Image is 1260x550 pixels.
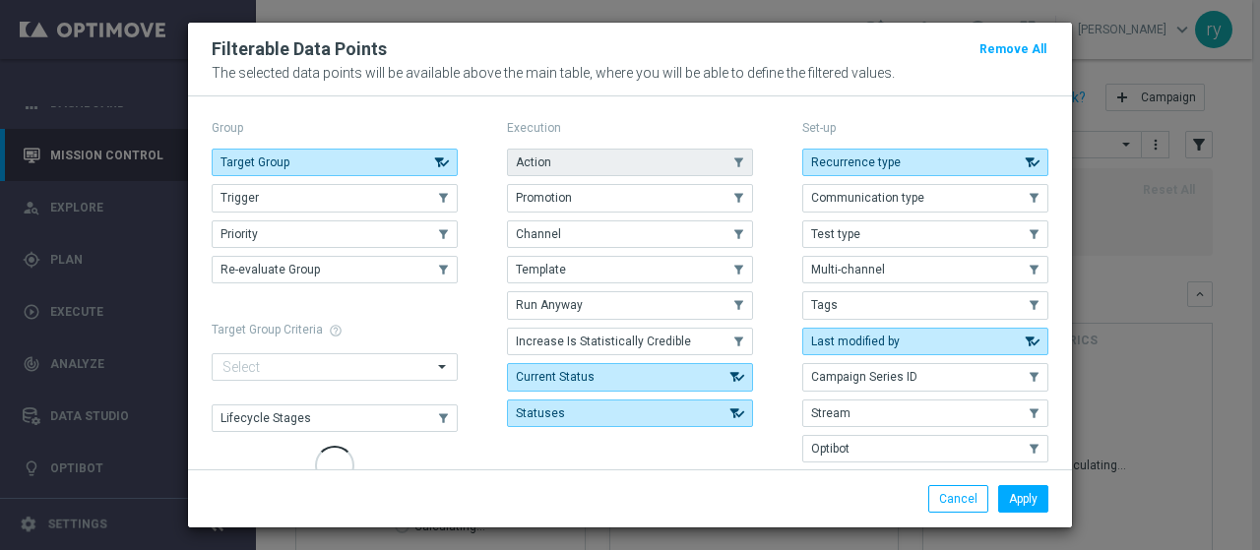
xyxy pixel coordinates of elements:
[811,442,850,456] span: Optibot
[212,256,458,283] button: Re-evaluate Group
[507,149,753,176] button: Action
[507,328,753,355] button: Increase Is Statistically Credible
[802,328,1048,355] button: Last modified by
[329,324,343,337] span: help_outline
[220,191,259,205] span: Trigger
[802,399,1048,427] button: Stream
[811,263,885,276] span: Multi-channel
[802,184,1048,212] button: Communication type
[212,323,458,336] h1: Target Group Criteria
[802,220,1048,248] button: Test type
[212,65,1048,81] p: The selected data points will be available above the main table, where you will be able to define...
[220,155,289,169] span: Target Group
[802,435,1048,462] button: Optibot
[507,220,753,248] button: Channel
[516,406,565,420] span: Statuses
[220,263,320,276] span: Re-evaluate Group
[811,406,850,420] span: Stream
[220,411,311,425] span: Lifecycle Stages
[212,404,458,432] button: Lifecycle Stages
[516,191,572,205] span: Promotion
[212,220,458,248] button: Priority
[212,37,387,61] h2: Filterable Data Points
[998,485,1048,513] button: Apply
[212,149,458,176] button: Target Group
[811,227,860,241] span: Test type
[811,298,838,312] span: Tags
[516,227,561,241] span: Channel
[802,256,1048,283] button: Multi-channel
[977,38,1048,60] button: Remove All
[212,120,458,136] p: Group
[516,263,566,276] span: Template
[811,191,924,205] span: Communication type
[212,184,458,212] button: Trigger
[516,298,583,312] span: Run Anyway
[802,120,1048,136] p: Set-up
[507,256,753,283] button: Template
[507,399,753,427] button: Statuses
[220,227,258,241] span: Priority
[802,149,1048,176] button: Recurrence type
[507,120,753,136] p: Execution
[811,155,901,169] span: Recurrence type
[507,184,753,212] button: Promotion
[928,485,988,513] button: Cancel
[516,335,691,348] span: Increase Is Statistically Credible
[811,335,900,348] span: Last modified by
[516,155,551,169] span: Action
[507,363,753,391] button: Current Status
[811,370,917,384] span: Campaign Series ID
[802,291,1048,319] button: Tags
[516,370,595,384] span: Current Status
[802,363,1048,391] button: Campaign Series ID
[507,291,753,319] button: Run Anyway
